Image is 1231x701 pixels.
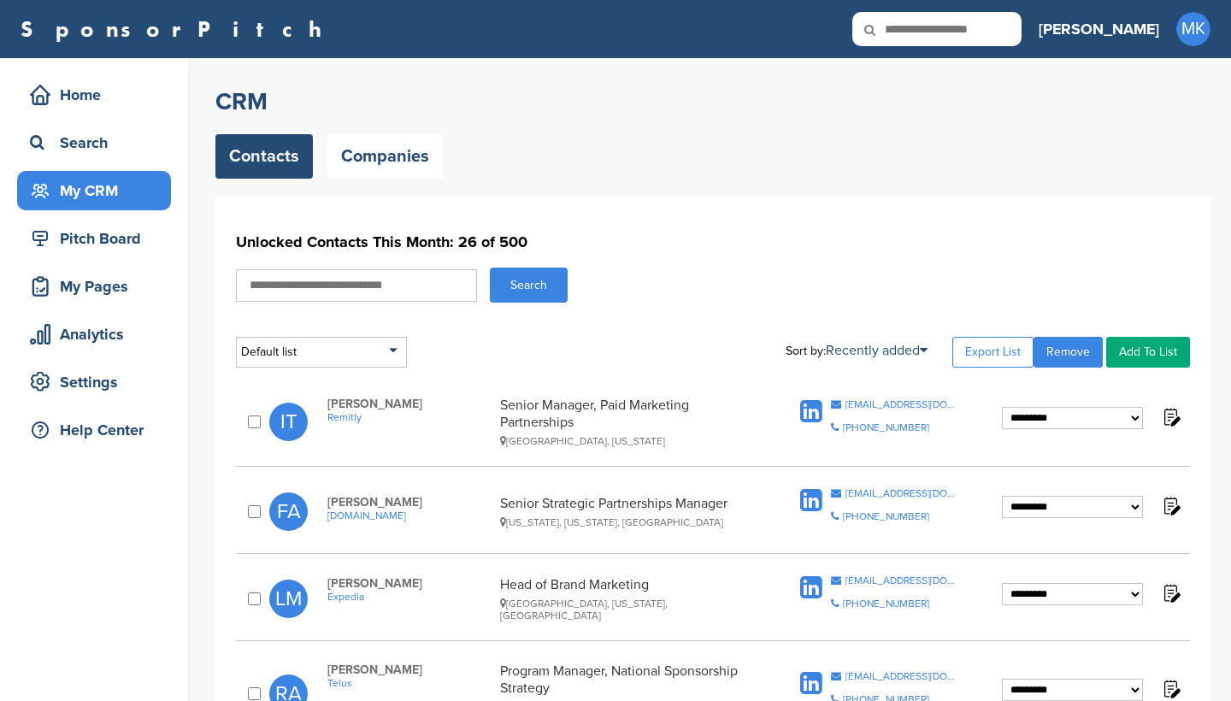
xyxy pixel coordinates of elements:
div: Analytics [26,319,171,350]
div: [US_STATE], [US_STATE], [GEOGRAPHIC_DATA] [500,516,758,528]
h3: [PERSON_NAME] [1039,17,1159,41]
div: My Pages [26,271,171,302]
div: Settings [26,367,171,398]
a: My Pages [17,267,171,306]
a: Remitly [327,411,492,423]
a: [DOMAIN_NAME] [327,510,492,521]
div: Search [26,127,171,158]
div: [GEOGRAPHIC_DATA], [US_STATE] [500,435,758,447]
div: Help Center [26,415,171,445]
button: Search [490,268,568,303]
a: Remove [1034,337,1103,368]
div: Senior Strategic Partnerships Manager [500,495,758,528]
a: Companies [327,134,443,179]
a: Expedia [327,591,492,603]
a: SponsorPitch [21,18,333,40]
div: [EMAIL_ADDRESS][DOMAIN_NAME] [845,488,959,498]
span: [PERSON_NAME] [327,495,492,510]
a: Settings [17,362,171,402]
a: Pitch Board [17,219,171,258]
div: Senior Manager, Paid Marketing Partnerships [500,397,758,447]
div: Sort by: [786,344,928,357]
a: Recently added [826,342,928,359]
img: Notes [1160,406,1181,427]
div: Home [26,80,171,110]
div: Default list [236,337,407,368]
div: [EMAIL_ADDRESS][DOMAIN_NAME] [845,399,959,409]
span: IT [269,403,308,441]
span: [PERSON_NAME] [327,397,492,411]
div: My CRM [26,175,171,206]
span: MK [1176,12,1210,46]
div: [PHONE_NUMBER] [843,511,929,521]
a: Analytics [17,315,171,354]
a: Help Center [17,410,171,450]
div: Pitch Board [26,223,171,254]
a: [PERSON_NAME] [1039,10,1159,48]
div: [GEOGRAPHIC_DATA], [US_STATE], [GEOGRAPHIC_DATA] [500,598,758,621]
img: Notes [1160,582,1181,604]
img: Notes [1160,495,1181,516]
a: Telus [327,677,492,689]
a: Export List [952,337,1034,368]
div: [EMAIL_ADDRESS][DOMAIN_NAME] [845,671,959,681]
span: LM [269,580,308,618]
iframe: Button to launch messaging window [1163,633,1217,687]
h2: CRM [215,86,1210,117]
a: Home [17,75,171,115]
div: Head of Brand Marketing [500,576,758,621]
a: Search [17,123,171,162]
div: [EMAIL_ADDRESS][DOMAIN_NAME] [845,575,959,586]
img: Notes [1160,678,1181,699]
div: [PHONE_NUMBER] [843,598,929,609]
a: Contacts [215,134,313,179]
a: Add To List [1106,337,1190,368]
a: My CRM [17,171,171,210]
h1: Unlocked Contacts This Month: 26 of 500 [236,227,1190,257]
span: FA [269,492,308,531]
div: [PHONE_NUMBER] [843,422,929,433]
span: [PERSON_NAME] [327,576,492,591]
span: [PERSON_NAME] [327,663,492,677]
